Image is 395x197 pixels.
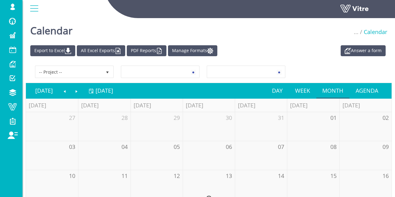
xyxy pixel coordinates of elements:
img: cal_excel.png [115,48,121,54]
a: Agenda [349,83,384,98]
th: [DATE] [339,99,392,112]
a: [DATE] [89,83,113,98]
span: [DATE] [96,87,113,94]
img: appointment_white2.png [345,48,351,54]
a: PDF Reports [127,45,166,56]
span: select [102,66,113,77]
a: Next [71,83,82,98]
span: select [188,66,199,77]
img: cal_download.png [65,48,71,54]
li: Calendar [358,28,387,36]
a: Previous [59,83,71,98]
a: Week [289,83,316,98]
th: [DATE] [235,99,287,112]
span: -- Project -- [36,66,102,77]
h1: Calendar [30,16,72,42]
img: cal_pdf.png [156,48,162,54]
th: [DATE] [26,99,78,112]
a: Export to Excel [30,45,75,56]
img: cal_settings.png [207,48,213,54]
a: [DATE] [29,83,59,98]
a: Manage Formats [168,45,217,56]
a: Month [316,83,350,98]
a: Answer a form [341,45,386,56]
th: [DATE] [78,99,130,112]
a: Day [266,83,289,98]
th: [DATE] [131,99,183,112]
th: [DATE] [183,99,235,112]
th: [DATE] [287,99,339,112]
span: select [274,66,285,77]
a: All Excel Exports [77,45,125,56]
span: ... [354,28,358,36]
